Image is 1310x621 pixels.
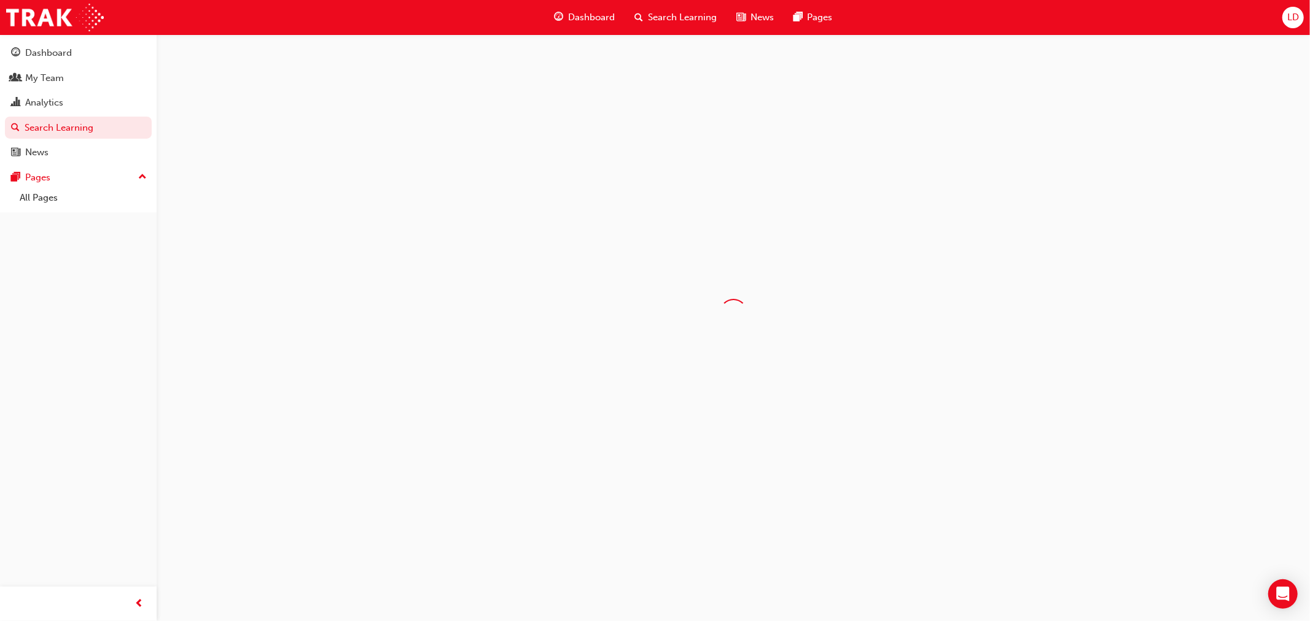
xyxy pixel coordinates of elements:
div: Analytics [25,96,63,110]
span: pages-icon [793,10,803,25]
button: LD [1282,7,1304,28]
span: guage-icon [11,48,20,59]
span: search-icon [11,123,20,134]
span: guage-icon [554,10,563,25]
a: All Pages [15,188,152,207]
span: LD [1287,10,1299,25]
span: Search Learning [648,10,717,25]
img: Trak [6,4,104,31]
a: guage-iconDashboard [544,5,625,30]
button: Pages [5,166,152,189]
div: Pages [25,171,50,185]
div: Dashboard [25,46,72,60]
div: News [25,145,49,160]
div: Open Intercom Messenger [1268,579,1298,609]
a: search-iconSearch Learning [625,5,727,30]
span: chart-icon [11,98,20,109]
span: news-icon [736,10,746,25]
span: Dashboard [568,10,615,25]
span: news-icon [11,147,20,158]
span: Pages [808,10,833,25]
a: Dashboard [5,42,152,64]
div: My Team [25,71,64,85]
span: people-icon [11,73,20,84]
a: news-iconNews [727,5,784,30]
span: up-icon [138,169,147,185]
button: DashboardMy TeamAnalyticsSearch LearningNews [5,39,152,166]
a: My Team [5,67,152,90]
a: Search Learning [5,117,152,139]
span: search-icon [634,10,643,25]
span: pages-icon [11,172,20,183]
a: Analytics [5,91,152,114]
span: prev-icon [135,596,144,612]
a: pages-iconPages [784,5,843,30]
span: News [751,10,774,25]
a: News [5,141,152,164]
